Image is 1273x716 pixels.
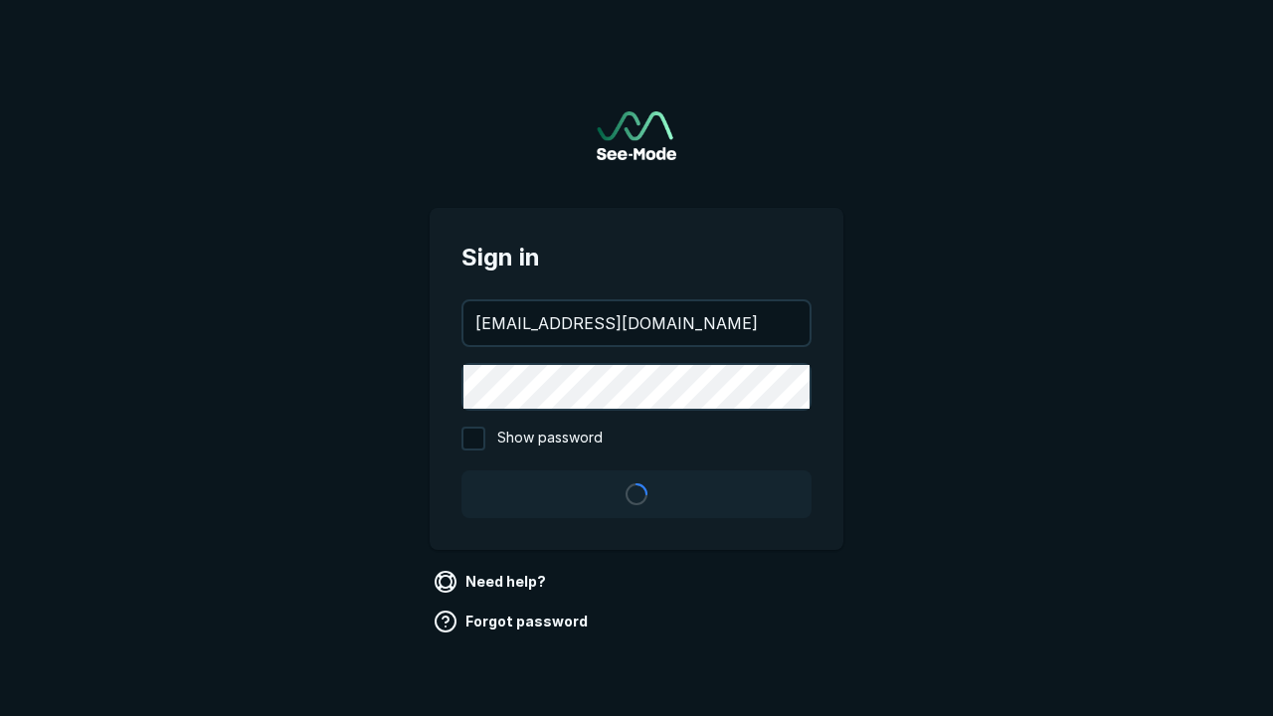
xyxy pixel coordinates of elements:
span: Sign in [461,240,812,275]
input: your@email.com [463,301,810,345]
span: Show password [497,427,603,450]
img: See-Mode Logo [597,111,676,160]
a: Need help? [430,566,554,598]
a: Go to sign in [597,111,676,160]
a: Forgot password [430,606,596,637]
